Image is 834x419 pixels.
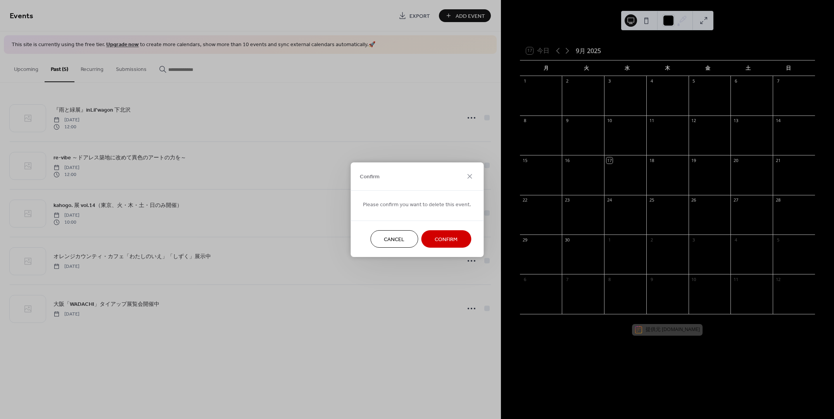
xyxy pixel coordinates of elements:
button: Confirm [421,230,471,248]
button: Cancel [370,230,418,248]
span: Confirm [435,235,458,243]
span: Cancel [384,235,404,243]
span: Please confirm you want to delete this event. [363,200,471,209]
span: Confirm [360,173,380,181]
